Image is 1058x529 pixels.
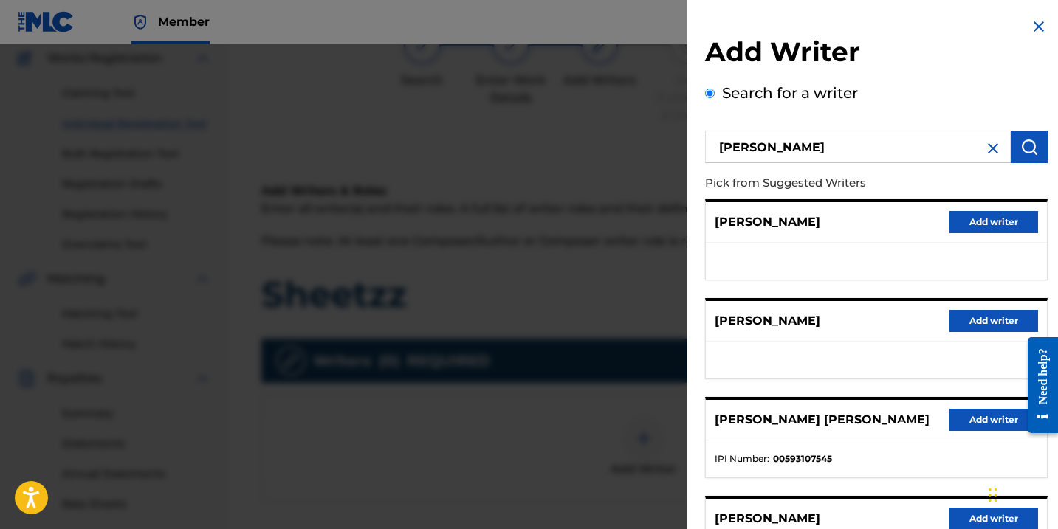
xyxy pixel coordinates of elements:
[705,131,1011,163] input: Search writer's name or IPI Number
[715,452,769,466] span: IPI Number :
[773,452,832,466] strong: 00593107545
[705,35,1048,73] h2: Add Writer
[18,11,75,32] img: MLC Logo
[984,458,1058,529] iframe: Chat Widget
[715,312,820,330] p: [PERSON_NAME]
[949,310,1038,332] button: Add writer
[989,473,997,517] div: Drag
[1017,322,1058,448] iframe: Resource Center
[949,409,1038,431] button: Add writer
[131,13,149,31] img: Top Rightsholder
[984,139,1002,157] img: close
[715,510,820,528] p: [PERSON_NAME]
[722,84,858,102] label: Search for a writer
[949,211,1038,233] button: Add writer
[158,13,210,30] span: Member
[715,411,930,429] p: [PERSON_NAME] [PERSON_NAME]
[705,167,963,199] p: Pick from Suggested Writers
[715,213,820,231] p: [PERSON_NAME]
[1020,138,1038,156] img: Search Works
